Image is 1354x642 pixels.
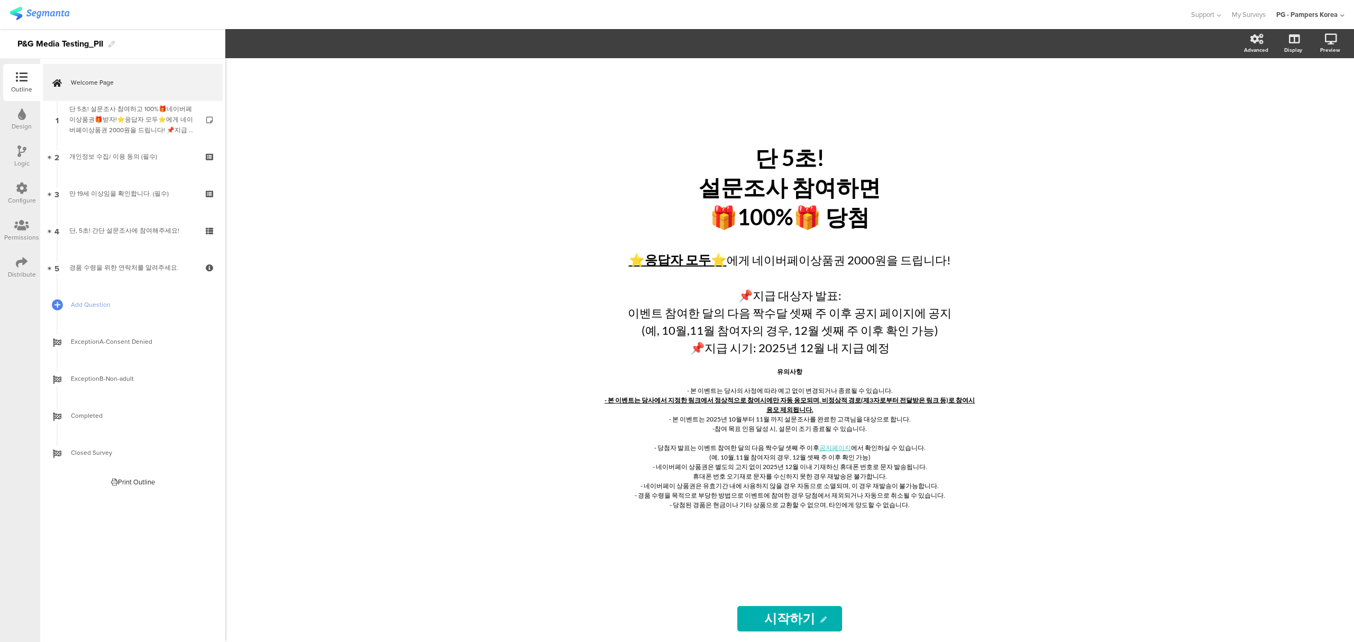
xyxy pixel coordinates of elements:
[605,386,975,396] p: - 본 이벤트는 당사의 사정에 따라 예고 없이 변경되거나 종료될 수 있습니다.
[69,151,196,162] div: 개인정보 수집/ 이용 동의 (필수)
[43,101,223,138] a: 1 단 5초! 설문조사 참여하고 100%🎁네이버페이상품권🎁받자!⭐응답자 모두⭐에게 네이버페이상품권 2000원을 드립니다! 📌지급 대상자 발표: 이벤트 참여한 달의 다음 짝수달...
[71,299,206,310] span: Add Question
[1284,46,1302,54] div: Display
[111,477,155,487] div: Print Outline
[71,77,206,88] span: Welcome Page
[594,173,985,203] p: 설문조사 참여하면
[819,444,851,452] a: 공지페이지
[56,114,59,125] span: 1
[605,453,975,462] p: (예, 10월,11월 참여자의 경우, 12월 셋째 주 이후 확인 가능)
[605,481,975,491] p: - 네이버페이 상품권은 유효기간 내에 사용하지 않을 경우 자동으로 소멸되며, 이 경우 재발송이 불가능합니다.
[605,304,975,322] p: 이벤트 참여한 달의 다음 짝수달 셋째 주 이후 공지 페이지에 공지
[43,434,223,471] a: Closed Survey
[594,203,985,233] p: 🎁100%🎁 당첨
[605,443,975,453] p: - 당첨자 발표는 이벤트 참여한 달의 다음 짝수달 셋째 주 이후 에서 확인하실 수 있습니다.
[14,159,30,168] div: Logic
[54,188,59,199] span: 3
[10,7,69,20] img: segmanta logo
[4,233,39,242] div: Permissions
[605,491,975,500] p: - 경품 수령을 목적으로 부당한 방법으로 이벤트에 참여한 경우 당첨에서 제외되거나 자동으로 취소될 수 있습니다.
[71,336,206,347] span: ExceptionA-Consent Denied
[605,424,975,434] p: -참여 목표 인원 달성 시, 설문이 조기 종료될 수 있습니다.
[69,225,196,236] div: 단, 5초! 간단 설문조사에 참여해주세요!
[11,85,32,94] div: Outline
[43,397,223,434] a: Completed
[605,500,975,510] p: - 당첨된 경품은 현금이나 기타 상품으로 교환할 수 없으며, 타인에게 양도할 수 없습니다.
[43,138,223,175] a: 2 개인정보 수집/ 이용 동의 (필수)
[8,196,36,205] div: Configure
[43,249,223,286] a: 5 경품 수령을 위한 연락처를 알려주세요.
[605,415,975,424] p: - 본 이벤트는 2025년 10월부터 11월 까지 설문조사를 완료한 고객님을 대상으로 합니다.
[605,472,975,481] p: 휴대폰 번호 오기재로 문자를 수신하지 못한 경우 재발송은 불가합니다.
[71,410,206,421] span: Completed
[54,262,59,273] span: 5
[54,225,59,236] span: 4
[54,151,59,162] span: 2
[8,270,36,279] div: Distribute
[71,447,206,458] span: Closed Survey
[605,250,975,269] p: 에게 네이버페이상품권 2000원을 드립니다!
[605,462,975,472] p: - 네이버페이 상품권은 별도의 고지 없이 2025년 12월 이내 기재하신 휴대폰 번호로 문자 발송됩니다.
[1276,10,1338,20] div: PG - Pampers Korea
[777,368,802,375] strong: 유의사항
[69,262,196,273] div: 경품 수령을 위한 연락처를 알려주세요.
[605,396,975,414] u: - 본 이벤트는 당사에서 지정한 링크에서 정상적으로 참여시에만 자동 응모되며, 비정상적 경로(제3자로부터 전달받은 링크 등)로 참여시 응모 제외됩니다.
[605,287,975,304] p: 📌지급 대상자 발표:
[43,360,223,397] a: ExceptionB-Non-adult
[43,64,223,101] a: Welcome Page
[17,35,103,52] div: P&G Media Testing_PII
[71,373,206,384] span: ExceptionB-Non-adult
[43,212,223,249] a: 4 단, 5초! 간단 설문조사에 참여해주세요!
[605,322,975,339] p: (예, 10월,11월 참여자의 경우, 12월 셋째 주 이후 확인 가능)
[594,144,985,173] p: 단 5초!
[629,252,727,267] u: ⭐응답자 모두⭐
[69,188,196,199] div: 만 19세 이상임을 확인합니다. (필수)
[1320,46,1340,54] div: Preview
[1244,46,1268,54] div: Advanced
[737,606,842,631] input: Start
[43,175,223,212] a: 3 만 19세 이상임을 확인합니다. (필수)
[43,323,223,360] a: ExceptionA-Consent Denied
[1191,10,1214,20] span: Support
[12,122,32,131] div: Design
[69,104,196,135] div: 단 5초! 설문조사 참여하고 100%🎁네이버페이상품권🎁받자!⭐응답자 모두⭐에게 네이버페이상품권 2000원을 드립니다! 📌지급 대상자 발표: 이벤트 참여한 달의 다음 짝수달 셋...
[605,339,975,356] p: 📌지급 시기: 2025년 12월 내 지급 예정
